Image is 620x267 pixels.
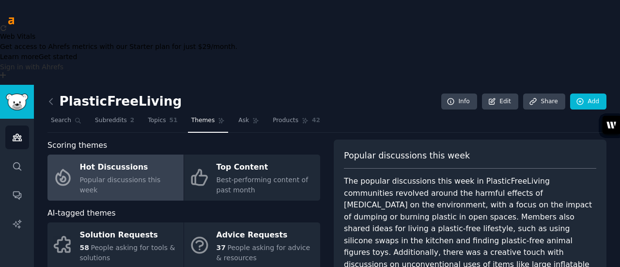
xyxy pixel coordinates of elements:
a: Topics51 [144,113,181,133]
a: Hot DiscussionsPopular discussions this week [47,155,184,201]
span: Themes [191,116,215,125]
span: 58 [80,244,89,251]
span: Products [273,116,298,125]
div: Hot Discussions [80,160,179,175]
span: Topics [148,116,166,125]
a: Themes [188,113,229,133]
a: Ask [235,113,263,133]
div: Advice Requests [217,228,315,243]
span: 2 [130,116,135,125]
span: People asking for advice & resources [217,244,310,262]
span: Search [51,116,71,125]
a: Share [523,94,565,110]
span: Popular discussions this week [80,176,161,194]
div: Solution Requests [80,228,179,243]
span: AI-tagged themes [47,207,116,220]
div: Top Content [217,160,315,175]
a: Edit [482,94,518,110]
button: Get started [39,52,77,62]
span: Subreddits [95,116,127,125]
a: Subreddits2 [92,113,138,133]
span: Popular discussions this week [344,150,470,162]
span: People asking for tools & solutions [80,244,175,262]
span: 37 [217,244,226,251]
span: Best-performing content of past month [217,176,309,194]
a: Add [570,94,606,110]
h2: PlasticFreeLiving [47,94,182,110]
a: Info [441,94,477,110]
a: Top ContentBest-performing content of past month [184,155,320,201]
span: Scoring themes [47,140,107,152]
img: GummySearch logo [6,94,28,110]
a: Search [47,113,85,133]
span: Ask [238,116,249,125]
a: Products42 [269,113,324,133]
span: 42 [312,116,320,125]
span: 51 [170,116,178,125]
